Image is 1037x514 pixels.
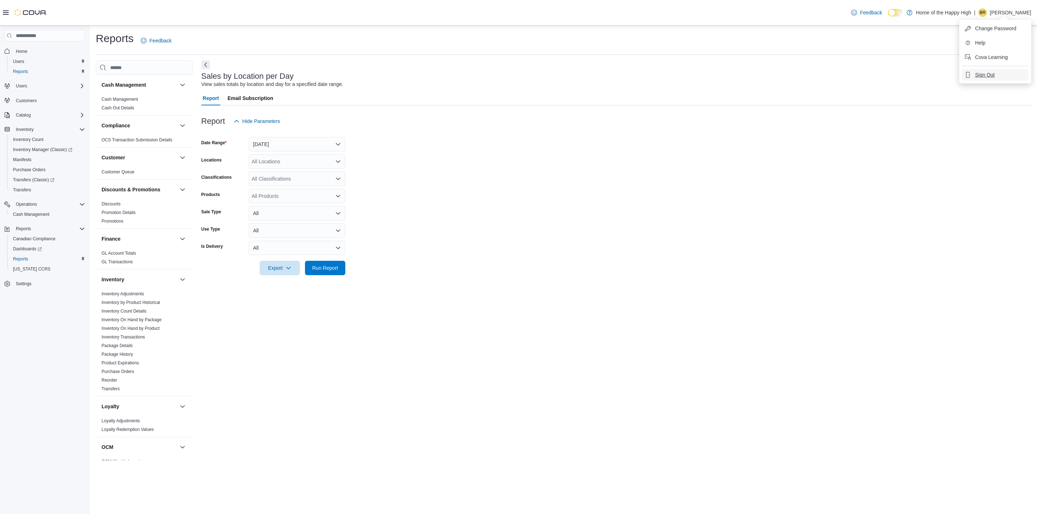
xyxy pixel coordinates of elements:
a: OCM Weekly Inventory [102,459,146,464]
a: Settings [13,279,34,288]
a: Cash Management [10,210,52,219]
span: Cash Management [10,210,85,219]
span: Inventory Transactions [102,334,145,340]
p: | [974,8,975,17]
div: Customer [96,168,193,179]
a: Transfers (Classic) [10,176,57,184]
button: Users [13,82,30,90]
span: Users [13,59,24,64]
button: Settings [1,278,88,289]
h3: Compliance [102,122,130,129]
h3: Sales by Location per Day [201,72,294,81]
button: Discounts & Promotions [178,185,187,194]
a: OCS Transaction Submission Details [102,137,172,142]
a: Product Expirations [102,360,139,365]
label: Locations [201,157,222,163]
label: Is Delivery [201,244,223,249]
button: Next [201,60,210,69]
span: Inventory [16,127,33,132]
span: Loyalty Redemption Values [102,427,154,432]
button: Open list of options [335,176,341,182]
button: Open list of options [335,159,341,164]
button: Customers [1,95,88,106]
button: Loyalty [102,403,177,410]
a: Package History [102,352,133,357]
label: Use Type [201,226,220,232]
span: Cash Management [13,211,49,217]
button: Canadian Compliance [7,234,88,244]
span: OCS Transaction Submission Details [102,137,172,143]
span: Run Report [312,264,338,272]
span: Email Subscription [228,91,273,105]
button: All [249,241,345,255]
button: Cash Management [178,81,187,89]
button: Customer [178,153,187,162]
div: Cash Management [96,95,193,115]
button: Export [260,261,300,275]
button: Cash Management [102,81,177,88]
nav: Complex example [4,43,85,308]
a: Reports [10,67,31,76]
a: Customers [13,96,40,105]
h3: OCM [102,444,113,451]
button: Compliance [102,122,177,129]
button: Operations [13,200,40,209]
button: Change Password [962,23,1028,34]
button: Inventory [1,124,88,135]
span: Reports [16,226,31,232]
span: Help [975,39,986,46]
span: [US_STATE] CCRS [13,266,50,272]
button: Run Report [305,261,345,275]
a: GL Account Totals [102,251,136,256]
a: Reorder [102,378,117,383]
button: Manifests [7,155,88,165]
span: Inventory Count [13,137,44,142]
a: Dashboards [7,244,88,254]
span: Feedback [860,9,882,16]
a: Inventory Adjustments [102,291,144,296]
button: Inventory [102,276,177,283]
button: Cova Learning [962,51,1028,63]
a: Feedback [138,33,174,48]
a: Inventory On Hand by Product [102,326,160,331]
span: Catalog [16,112,31,118]
a: Cash Management [102,97,138,102]
h3: Customer [102,154,125,161]
a: Inventory Count Details [102,309,147,314]
h3: Cash Management [102,81,146,88]
div: Discounts & Promotions [96,200,193,228]
div: View sales totals by location and day for a specified date range. [201,81,343,88]
button: Inventory [178,275,187,284]
span: Inventory Manager (Classic) [10,145,85,154]
a: Users [10,57,27,66]
span: Promotions [102,218,124,224]
p: Home of the Happy High [916,8,971,17]
span: Reports [10,255,85,263]
span: Inventory Adjustments [102,291,144,297]
a: Canadian Compliance [10,235,58,243]
span: OCM Weekly Inventory [102,459,146,464]
button: Home [1,46,88,56]
a: Discounts [102,201,121,206]
span: Transfers (Classic) [13,177,54,183]
span: Sign Out [975,71,995,78]
div: Finance [96,249,193,269]
button: Finance [178,235,187,243]
span: Purchase Orders [10,165,85,174]
input: Dark Mode [888,9,903,17]
span: Manifests [10,155,85,164]
span: Purchase Orders [102,369,134,374]
span: Reports [10,67,85,76]
span: Loyalty Adjustments [102,418,140,424]
a: Customer Queue [102,169,134,174]
span: Inventory On Hand by Package [102,317,162,323]
button: Catalog [13,111,33,119]
span: BR [980,8,986,17]
h3: Finance [102,235,121,242]
span: Dashboards [10,245,85,253]
button: [DATE] [249,137,345,151]
button: Catalog [1,110,88,120]
a: [US_STATE] CCRS [10,265,53,273]
span: Home [16,49,27,54]
span: Cova Learning [975,54,1008,61]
